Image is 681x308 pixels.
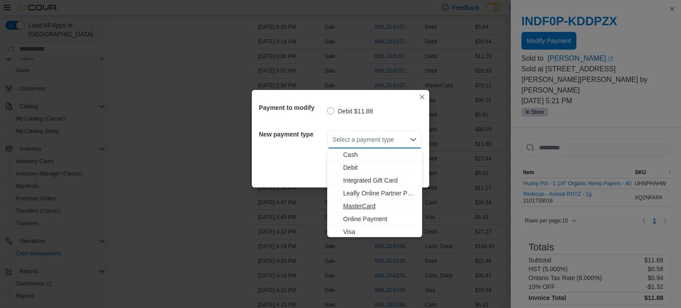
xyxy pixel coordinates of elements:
button: Debit [327,161,422,174]
button: Closes this modal window [417,92,427,102]
span: Leafly Online Partner Payment [343,189,417,198]
button: Close list of options [410,136,417,143]
h5: Payment to modify [259,99,325,117]
div: Choose from the following options [327,148,422,238]
button: Integrated Gift Card [327,174,422,187]
span: Online Payment [343,214,417,223]
button: Leafly Online Partner Payment [327,187,422,200]
label: Debit $11.88 [327,106,373,117]
span: Visa [343,227,417,236]
button: Online Payment [327,213,422,226]
button: Visa [327,226,422,238]
button: MasterCard [327,200,422,213]
span: Debit [343,163,417,172]
span: MasterCard [343,202,417,211]
span: Cash [343,150,417,159]
h5: New payment type [259,125,325,143]
button: Cash [327,148,422,161]
span: Integrated Gift Card [343,176,417,185]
